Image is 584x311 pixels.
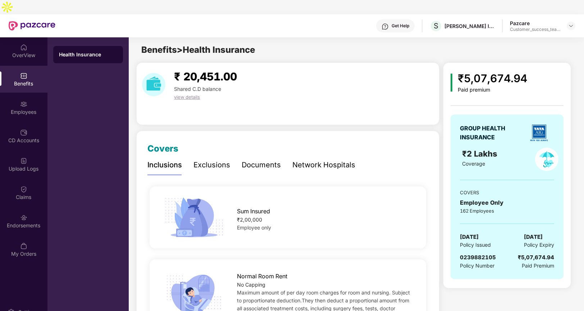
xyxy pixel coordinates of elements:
[451,74,452,92] img: icon
[458,87,528,93] div: Paid premium
[59,51,117,58] div: Health Insurance
[147,159,182,171] div: Inclusions
[20,72,27,79] img: svg+xml;base64,PHN2ZyBpZD0iQmVuZWZpdHMiIHhtbG5zPSJodHRwOi8vd3d3LnczLm9yZy8yMDAwL3N2ZyIgd2lkdGg9Ij...
[20,157,27,164] img: svg+xml;base64,PHN2ZyBpZD0iVXBsb2FkX0xvZ3MiIGRhdGEtbmFtZT0iVXBsb2FkIExvZ3MiIHhtbG5zPSJodHRwOi8vd3...
[460,241,491,249] span: Policy Issued
[382,23,389,30] img: svg+xml;base64,PHN2ZyBpZD0iSGVscC0zMngzMiIgeG1sbnM9Imh0dHA6Ly93d3cudzMub3JnLzIwMDAvc3ZnIiB3aWR0aD...
[162,195,226,240] img: icon
[535,148,558,171] img: policyIcon
[460,198,554,207] div: Employee Only
[460,207,554,214] div: 162 Employees
[20,186,27,193] img: svg+xml;base64,PHN2ZyBpZD0iQ2xhaW0iIHhtbG5zPSJodHRwOi8vd3d3LnczLm9yZy8yMDAwL3N2ZyIgd2lkdGg9IjIwIi...
[9,21,55,31] img: New Pazcare Logo
[460,124,523,142] div: GROUP HEALTH INSURANCE
[141,45,255,55] span: Benefits > Health Insurance
[174,94,200,100] span: view details
[460,233,479,241] span: [DATE]
[147,143,178,154] span: Covers
[568,23,574,29] img: svg+xml;base64,PHN2ZyBpZD0iRHJvcGRvd24tMzJ4MzIiIHhtbG5zPSJodHRwOi8vd3d3LnczLm9yZy8yMDAwL3N2ZyIgd2...
[458,70,528,87] div: ₹5,07,674.94
[444,23,495,29] div: [PERSON_NAME] INOTEC LIMITED
[20,242,27,250] img: svg+xml;base64,PHN2ZyBpZD0iTXlfT3JkZXJzIiBkYXRhLW5hbWU9Ik15IE9yZGVycyIgeG1sbnM9Imh0dHA6Ly93d3cudz...
[20,44,27,51] img: svg+xml;base64,PHN2ZyBpZD0iSG9tZSIgeG1sbnM9Imh0dHA6Ly93d3cudzMub3JnLzIwMDAvc3ZnIiB3aWR0aD0iMjAiIG...
[20,214,27,221] img: svg+xml;base64,PHN2ZyBpZD0iRW5kb3JzZW1lbnRzIiB4bWxucz0iaHR0cDovL3d3dy53My5vcmcvMjAwMC9zdmciIHdpZH...
[462,161,485,167] span: Coverage
[462,149,499,158] span: ₹2 Lakhs
[434,22,438,30] span: S
[237,272,287,281] span: Normal Room Rent
[20,129,27,136] img: svg+xml;base64,PHN2ZyBpZD0iQ0RfQWNjb3VudHMiIGRhdGEtbmFtZT0iQ0QgQWNjb3VudHMiIHhtbG5zPSJodHRwOi8vd3...
[522,262,554,270] span: Paid Premium
[242,159,281,171] div: Documents
[524,241,554,249] span: Policy Expiry
[510,20,560,27] div: Pazcare
[237,216,414,224] div: ₹2,00,000
[460,189,554,196] div: COVERS
[460,263,494,269] span: Policy Number
[510,27,560,32] div: Customer_success_team_lead
[460,254,496,261] span: 0239882105
[526,120,552,145] img: insurerLogo
[20,101,27,108] img: svg+xml;base64,PHN2ZyBpZD0iRW1wbG95ZWVzIiB4bWxucz0iaHR0cDovL3d3dy53My5vcmcvMjAwMC9zdmciIHdpZHRoPS...
[237,281,414,289] div: No Capping
[193,159,230,171] div: Exclusions
[174,70,237,83] span: ₹ 20,451.00
[237,207,270,216] span: Sum Insured
[142,73,165,96] img: download
[174,86,221,92] span: Shared C.D balance
[524,233,543,241] span: [DATE]
[392,23,409,29] div: Get Help
[518,253,554,262] div: ₹5,07,674.94
[292,159,355,171] div: Network Hospitals
[237,224,271,231] span: Employee only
